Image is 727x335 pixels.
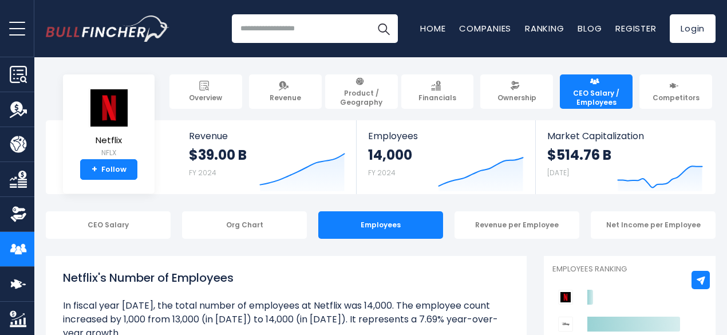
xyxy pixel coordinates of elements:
a: Competitors [639,74,712,109]
img: Ownership [10,206,27,223]
div: CEO Salary [46,211,171,239]
span: CEO Salary / Employees [565,89,627,107]
span: Employees [368,131,523,141]
h1: Netflix's Number of Employees [63,269,509,286]
img: Bullfincher logo [46,15,169,42]
span: Financials [418,93,456,103]
a: Ownership [480,74,553,109]
button: Search [369,14,398,43]
a: Employees 14,000 FY 2024 [357,120,535,194]
a: Revenue [249,74,322,109]
small: NFLX [89,148,129,158]
div: Revenue per Employee [455,211,579,239]
small: FY 2024 [189,168,216,178]
div: Net Income per Employee [591,211,716,239]
strong: 14,000 [368,146,412,164]
a: +Follow [80,159,137,180]
a: Login [670,14,716,43]
small: FY 2024 [368,168,396,178]
span: Market Capitalization [547,131,703,141]
div: Employees [318,211,443,239]
strong: $39.00 B [189,146,247,164]
a: CEO Salary / Employees [560,74,633,109]
strong: $514.76 B [547,146,611,164]
span: Netflix [89,136,129,145]
span: Product / Geography [330,89,393,107]
p: Employees Ranking [552,265,707,274]
a: Market Capitalization $514.76 B [DATE] [536,120,714,194]
span: Revenue [270,93,301,103]
a: Blog [578,22,602,34]
a: Register [615,22,656,34]
span: Overview [189,93,222,103]
small: [DATE] [547,168,569,178]
a: Revenue $39.00 B FY 2024 [177,120,357,194]
a: Financials [401,74,474,109]
a: Overview [169,74,242,109]
a: Ranking [525,22,564,34]
a: Home [420,22,445,34]
div: Org Chart [182,211,307,239]
strong: + [92,164,97,175]
span: Competitors [653,93,700,103]
a: Product / Geography [325,74,398,109]
a: Companies [459,22,511,34]
a: Netflix NFLX [88,88,129,160]
a: Go to homepage [46,15,169,42]
img: Walt Disney Company competitors logo [558,317,573,332]
span: Revenue [189,131,345,141]
img: Netflix competitors logo [558,290,573,305]
span: Ownership [497,93,536,103]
